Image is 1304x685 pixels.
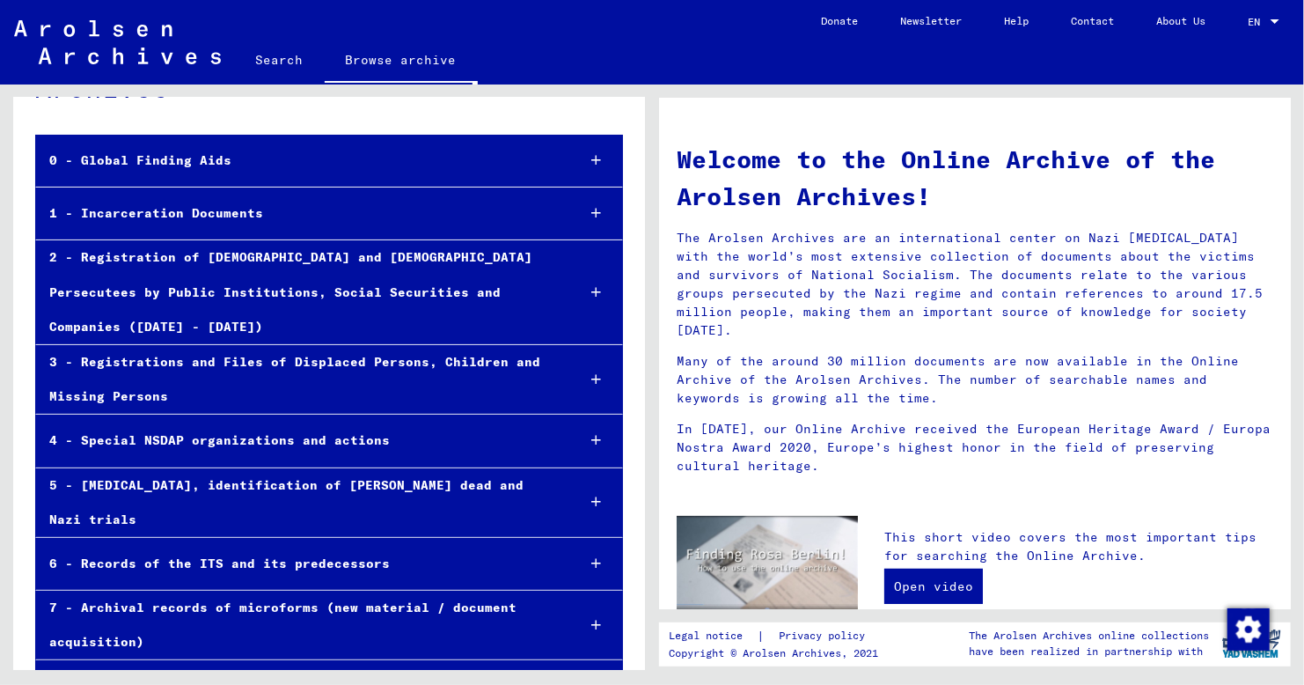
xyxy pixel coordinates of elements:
div: 4 - Special NSDAP organizations and actions [36,424,561,458]
a: Open video [884,569,983,604]
a: Browse archive [325,39,478,85]
a: Legal notice [669,627,757,645]
img: Change consent [1227,608,1270,651]
a: Search [235,39,325,81]
img: Arolsen_neg.svg [14,20,221,64]
div: 6 - Records of the ITS and its predecessors [36,547,561,581]
p: Many of the around 30 million documents are now available in the Online Archive of the Arolsen Ar... [677,352,1273,408]
a: Privacy policy [765,627,886,645]
div: 0 - Global Finding Aids [36,144,561,178]
div: 5 - [MEDICAL_DATA], identification of [PERSON_NAME] dead and Nazi trials [36,468,561,537]
div: 3 - Registrations and Files of Displaced Persons, Children and Missing Persons [36,345,561,414]
p: The Arolsen Archives are an international center on Nazi [MEDICAL_DATA] with the world’s most ext... [677,229,1273,340]
h1: Welcome to the Online Archive of the Arolsen Archives! [677,141,1273,215]
div: 7 - Archival records of microforms (new material / document acquisition) [36,591,561,659]
div: 2 - Registration of [DEMOGRAPHIC_DATA] and [DEMOGRAPHIC_DATA] Persecutees by Public Institutions,... [36,240,561,344]
span: EN [1248,16,1267,28]
p: This short video covers the most important tips for searching the Online Archive. [884,528,1273,565]
img: yv_logo.png [1219,622,1285,666]
p: Copyright © Arolsen Archives, 2021 [669,645,886,661]
p: have been realized in partnership with [969,644,1209,659]
div: | [669,627,886,645]
div: 1 - Incarceration Documents [36,196,561,231]
p: The Arolsen Archives online collections [969,628,1209,644]
p: In [DATE], our Online Archive received the European Heritage Award / Europa Nostra Award 2020, Eu... [677,420,1273,475]
img: video.jpg [677,516,858,615]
